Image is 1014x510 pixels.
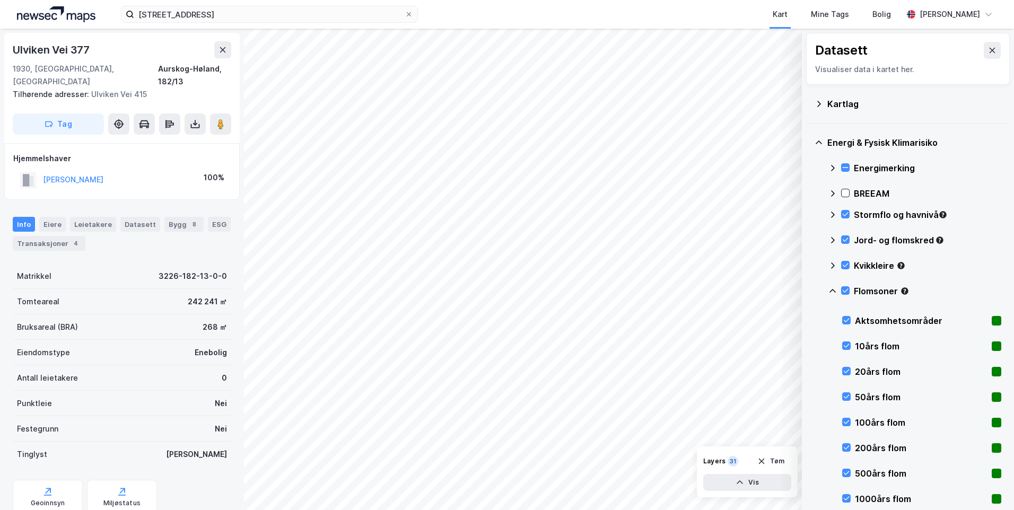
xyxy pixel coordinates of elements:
[728,456,738,467] div: 31
[855,314,987,327] div: Aktsomhetsområder
[159,270,227,283] div: 3226-182-13-0-0
[71,238,81,249] div: 4
[164,217,204,232] div: Bygg
[854,285,1001,297] div: Flomsoner
[827,136,1001,149] div: Energi & Fysisk Klimarisiko
[961,459,1014,510] iframe: Chat Widget
[17,321,78,333] div: Bruksareal (BRA)
[17,346,70,359] div: Eiendomstype
[854,162,1001,174] div: Energimerking
[854,234,1001,247] div: Jord- og flomskred
[17,295,59,308] div: Tomteareal
[855,365,987,378] div: 20års flom
[13,236,85,251] div: Transaksjoner
[855,416,987,429] div: 100års flom
[855,442,987,454] div: 200års flom
[13,113,104,135] button: Tag
[900,286,910,296] div: Tooltip anchor
[158,63,231,88] div: Aurskog-Høland, 182/13
[17,270,51,283] div: Matrikkel
[13,152,231,165] div: Hjemmelshaver
[855,467,987,480] div: 500års flom
[195,346,227,359] div: Enebolig
[39,217,66,232] div: Eiere
[17,397,52,410] div: Punktleie
[204,171,224,184] div: 100%
[17,423,58,435] div: Festegrunn
[854,208,1001,221] div: Stormflo og havnivå
[703,474,791,491] button: Vis
[855,493,987,505] div: 1000års flom
[815,63,1001,76] div: Visualiser data i kartet her.
[222,372,227,384] div: 0
[811,8,849,21] div: Mine Tags
[103,499,141,507] div: Miljøstatus
[188,295,227,308] div: 242 241 ㎡
[815,42,868,59] div: Datasett
[215,423,227,435] div: Nei
[17,448,47,461] div: Tinglyst
[120,217,160,232] div: Datasett
[215,397,227,410] div: Nei
[827,98,1001,110] div: Kartlag
[208,217,231,232] div: ESG
[854,187,1001,200] div: BREEAM
[872,8,891,21] div: Bolig
[203,321,227,333] div: 268 ㎡
[935,235,945,245] div: Tooltip anchor
[855,391,987,403] div: 50års flom
[703,457,725,465] div: Layers
[750,453,791,470] button: Tøm
[896,261,906,270] div: Tooltip anchor
[31,499,65,507] div: Geoinnsyn
[13,63,158,88] div: 1930, [GEOGRAPHIC_DATA], [GEOGRAPHIC_DATA]
[13,41,92,58] div: Ulviken Vei 377
[166,448,227,461] div: [PERSON_NAME]
[938,210,948,219] div: Tooltip anchor
[17,372,78,384] div: Antall leietakere
[13,90,91,99] span: Tilhørende adresser:
[13,217,35,232] div: Info
[920,8,980,21] div: [PERSON_NAME]
[134,6,405,22] input: Søk på adresse, matrikkel, gårdeiere, leietakere eller personer
[70,217,116,232] div: Leietakere
[854,259,1001,272] div: Kvikkleire
[189,219,199,230] div: 8
[773,8,788,21] div: Kart
[17,6,95,22] img: logo.a4113a55bc3d86da70a041830d287a7e.svg
[13,88,223,101] div: Ulviken Vei 415
[855,340,987,353] div: 10års flom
